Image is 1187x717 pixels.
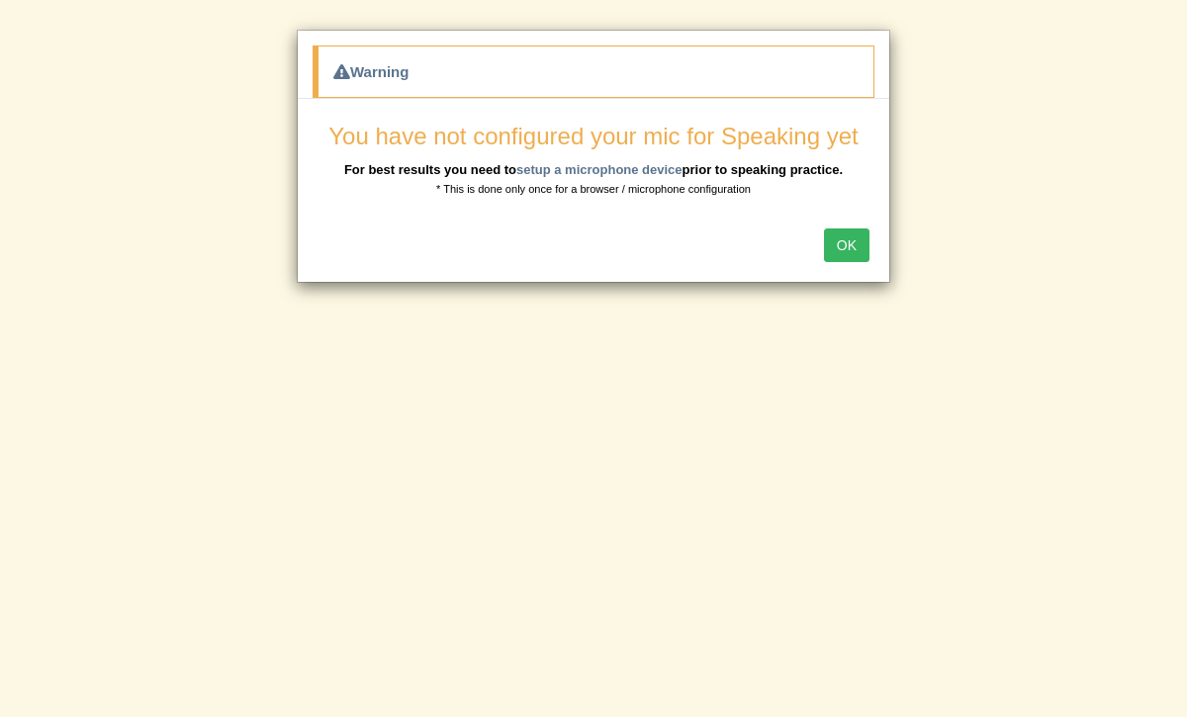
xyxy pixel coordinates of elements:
[824,228,869,262] button: OK
[516,162,683,177] a: setup a microphone device
[344,162,843,177] b: For best results you need to prior to speaking practice.
[436,183,751,195] small: * This is done only once for a browser / microphone configuration
[313,45,874,98] div: Warning
[328,123,858,149] span: You have not configured your mic for Speaking yet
